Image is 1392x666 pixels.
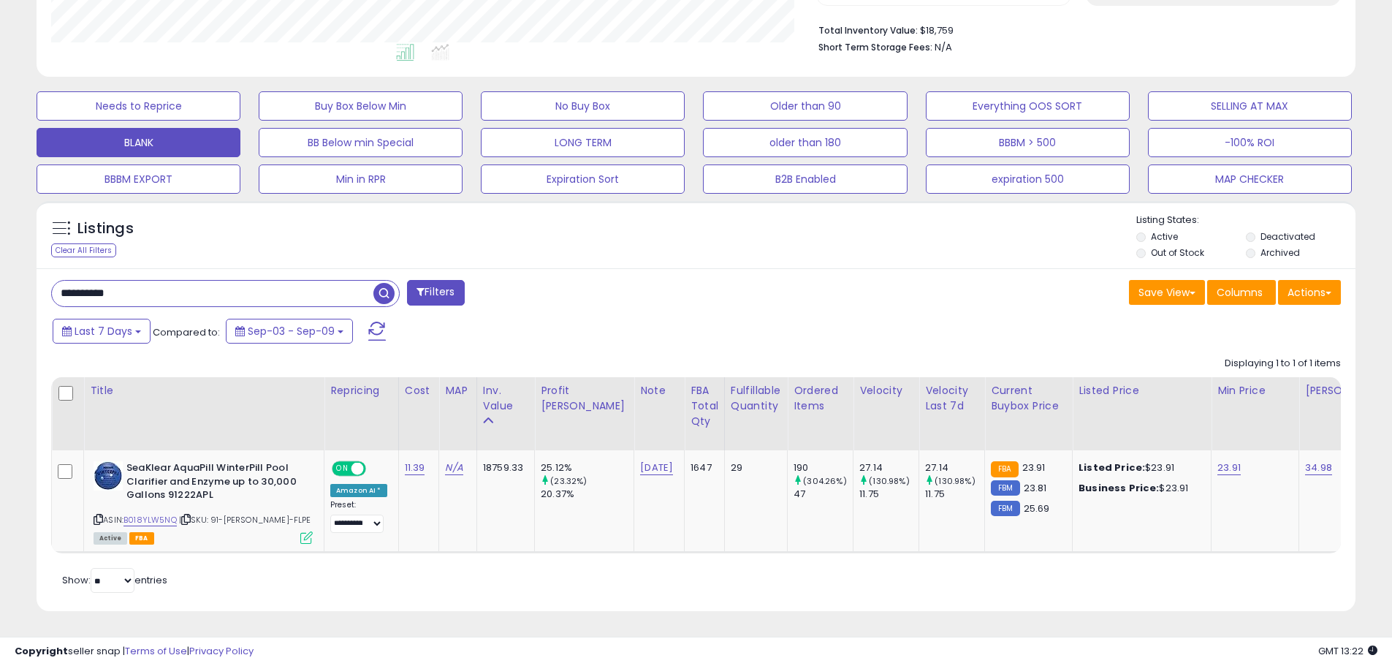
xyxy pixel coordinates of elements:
div: 11.75 [925,488,984,501]
a: B018YLW5NQ [123,514,177,526]
div: Displaying 1 to 1 of 1 items [1225,357,1341,371]
span: Show: entries [62,573,167,587]
small: FBM [991,480,1019,496]
a: 34.98 [1305,461,1332,475]
b: SeaKlear AquaPill WinterPill Pool Clarifier and Enzyme up to 30,000 Gallons 91222APL [126,461,304,506]
small: (23.32%) [550,475,587,487]
span: | SKU: 91-[PERSON_NAME]-FLPE [179,514,311,526]
div: Velocity [859,383,913,398]
div: 29 [731,461,776,474]
span: FBA [129,532,154,545]
button: Min in RPR [259,164,463,194]
button: Buy Box Below Min [259,91,463,121]
div: 190 [794,461,853,474]
button: BLANK [37,128,240,157]
button: -100% ROI [1148,128,1352,157]
div: Cost [405,383,433,398]
button: BB Below min Special [259,128,463,157]
span: N/A [935,40,952,54]
span: Last 7 Days [75,324,132,338]
div: Note [640,383,678,398]
span: ON [333,463,351,475]
div: 11.75 [859,488,919,501]
span: 23.81 [1024,481,1047,495]
button: Needs to Reprice [37,91,240,121]
li: $18,759 [818,20,1330,38]
div: 27.14 [925,461,984,474]
button: BBBM > 500 [926,128,1130,157]
button: Expiration Sort [481,164,685,194]
button: Save View [1129,280,1205,305]
small: (130.98%) [935,475,975,487]
small: (304.26%) [803,475,846,487]
small: FBM [991,501,1019,516]
div: ASIN: [94,461,313,542]
a: [DATE] [640,461,673,475]
div: Preset: [330,500,387,533]
div: Repricing [330,383,392,398]
label: Active [1151,230,1178,243]
div: 47 [794,488,853,501]
div: Amazon AI * [330,484,387,497]
div: 20.37% [541,488,634,501]
a: Terms of Use [125,644,187,658]
a: 11.39 [405,461,425,475]
button: Last 7 Days [53,319,151,344]
b: Business Price: [1079,481,1159,495]
a: 23.91 [1217,461,1241,475]
div: FBA Total Qty [691,383,718,429]
label: Archived [1260,246,1300,259]
button: SELLING AT MAX [1148,91,1352,121]
div: MAP [445,383,470,398]
span: All listings currently available for purchase on Amazon [94,532,127,545]
h5: Listings [77,219,134,239]
div: Clear All Filters [51,243,116,257]
a: N/A [445,461,463,475]
span: Sep-03 - Sep-09 [248,324,335,338]
div: 1647 [691,461,713,474]
button: Everything OOS SORT [926,91,1130,121]
div: Fulfillable Quantity [731,383,781,414]
button: Actions [1278,280,1341,305]
div: Current Buybox Price [991,383,1066,414]
div: seller snap | | [15,645,254,659]
div: Title [90,383,318,398]
div: 27.14 [859,461,919,474]
div: $23.91 [1079,461,1200,474]
div: Profit [PERSON_NAME] [541,383,628,414]
div: Velocity Last 7d [925,383,978,414]
button: Columns [1207,280,1276,305]
button: older than 180 [703,128,907,157]
span: Compared to: [153,325,220,339]
button: MAP CHECKER [1148,164,1352,194]
a: Privacy Policy [189,644,254,658]
button: No Buy Box [481,91,685,121]
div: Inv. value [483,383,528,414]
button: B2B Enabled [703,164,907,194]
img: 41QprrIJ4RL._SL40_.jpg [94,461,123,491]
small: (130.98%) [869,475,909,487]
div: 25.12% [541,461,634,474]
span: 23.91 [1022,461,1046,474]
span: 25.69 [1024,502,1050,515]
span: OFF [364,463,387,475]
div: $23.91 [1079,482,1200,495]
button: Older than 90 [703,91,907,121]
div: 18759.33 [483,461,523,474]
button: BBBM EXPORT [37,164,240,194]
div: Min Price [1217,383,1293,398]
button: Sep-03 - Sep-09 [226,319,353,344]
span: 2025-09-17 13:22 GMT [1318,644,1377,658]
b: Short Term Storage Fees: [818,41,932,53]
small: FBA [991,461,1018,477]
b: Total Inventory Value: [818,24,918,37]
b: Listed Price: [1079,461,1145,474]
label: Deactivated [1260,230,1315,243]
div: Ordered Items [794,383,847,414]
strong: Copyright [15,644,68,658]
button: LONG TERM [481,128,685,157]
button: expiration 500 [926,164,1130,194]
div: Listed Price [1079,383,1205,398]
p: Listing States: [1136,213,1355,227]
div: [PERSON_NAME] [1305,383,1392,398]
